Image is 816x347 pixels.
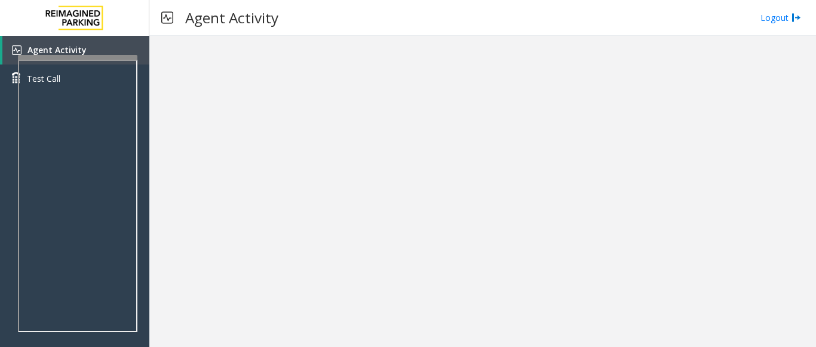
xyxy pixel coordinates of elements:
[760,11,801,24] a: Logout
[12,45,22,55] img: 'icon'
[2,36,149,65] a: Agent Activity
[179,3,284,32] h3: Agent Activity
[792,11,801,24] img: logout
[161,3,173,32] img: pageIcon
[27,44,87,56] span: Agent Activity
